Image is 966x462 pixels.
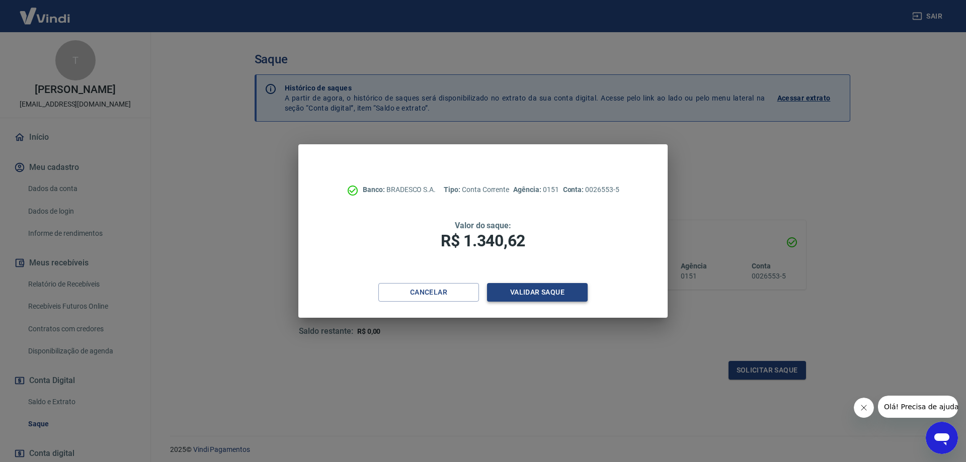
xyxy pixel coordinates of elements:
[363,186,386,194] span: Banco:
[513,186,543,194] span: Agência:
[926,422,958,454] iframe: Botão para abrir a janela de mensagens
[441,231,525,250] span: R$ 1.340,62
[487,283,588,302] button: Validar saque
[854,398,874,418] iframe: Fechar mensagem
[444,186,462,194] span: Tipo:
[455,221,511,230] span: Valor do saque:
[513,184,558,195] p: 0151
[563,184,619,195] p: 0026553-5
[444,184,509,195] p: Conta Corrente
[6,7,85,15] span: Olá! Precisa de ajuda?
[878,396,958,418] iframe: Mensagem da empresa
[378,283,479,302] button: Cancelar
[563,186,586,194] span: Conta:
[363,184,436,195] p: BRADESCO S.A.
